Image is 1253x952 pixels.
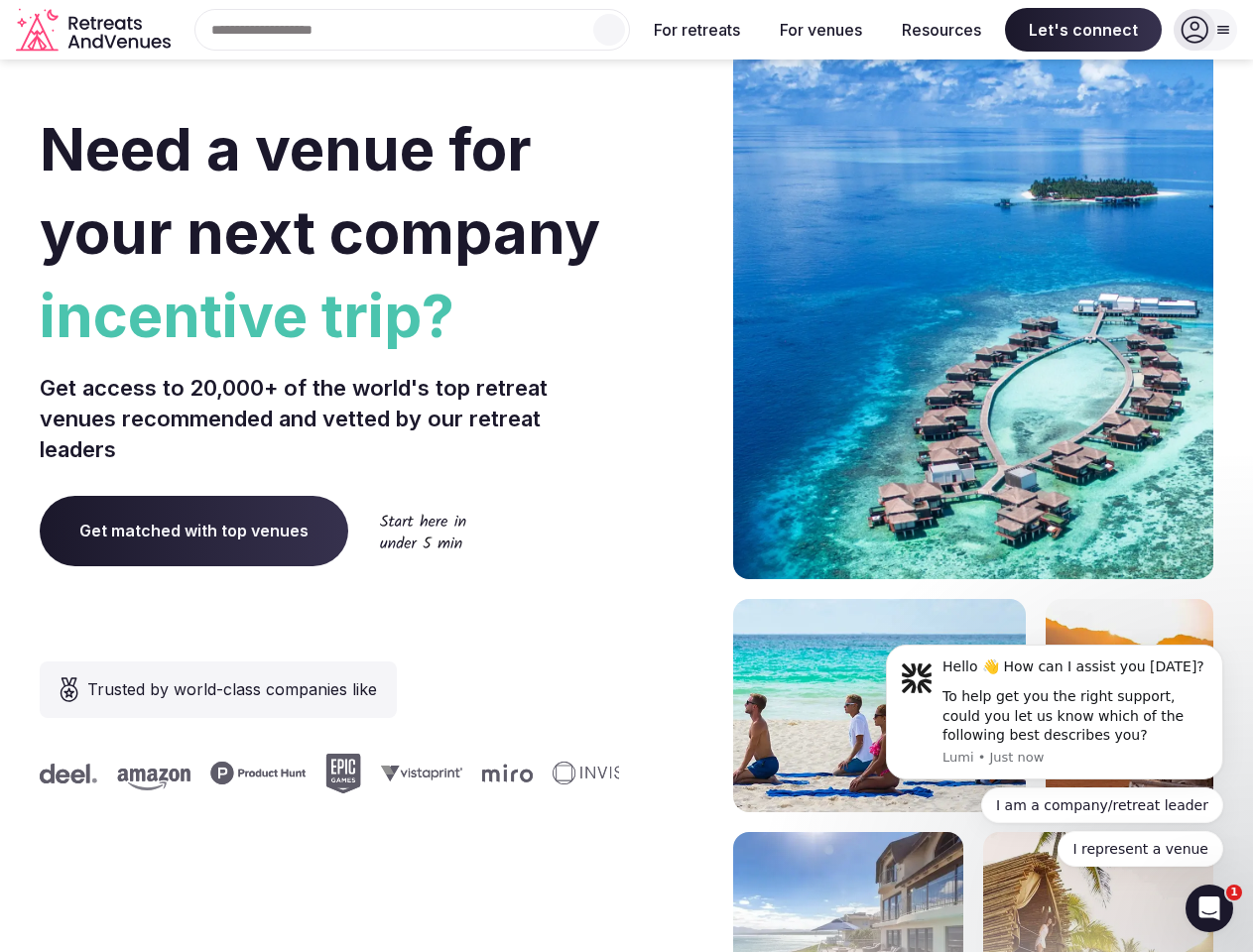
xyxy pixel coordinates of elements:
iframe: Intercom notifications message [856,535,1253,898]
button: For venues [764,8,878,52]
a: Visit the homepage [16,8,175,53]
a: Get matched with top venues [40,496,348,565]
img: Start here in under 5 min [380,514,466,548]
svg: Epic Games company logo [323,754,359,793]
iframe: Intercom live chat [1186,885,1233,932]
svg: Retreats and Venues company logo [16,8,175,53]
span: Need a venue for your next company [40,113,600,268]
img: yoga on tropical beach [733,599,1026,812]
svg: Miro company logo [480,764,531,782]
svg: Invisible company logo [551,762,660,785]
button: For retreats [638,8,756,52]
span: Trusted by world-class companies like [87,677,377,701]
span: Let's connect [1005,8,1162,52]
p: Get access to 20,000+ of the world's top retreat venues recommended and vetted by our retreat lea... [40,373,619,464]
span: 1 [1226,885,1242,900]
svg: Vistaprint company logo [379,765,460,781]
button: Resources [886,8,997,52]
span: incentive trip? [40,274,619,357]
svg: Deel company logo [38,764,95,783]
